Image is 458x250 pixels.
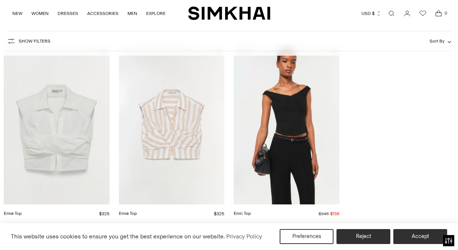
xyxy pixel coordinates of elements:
[119,211,137,216] a: Emie Top
[442,10,449,16] span: 0
[4,211,22,216] a: Emie Top
[400,6,415,21] a: Go to the account page
[188,6,270,21] a: SIMKHAI
[336,229,390,244] button: Reject
[280,229,333,244] button: Preferences
[19,38,50,44] span: Show Filters
[31,5,49,22] a: WOMEN
[415,6,430,21] a: Wishlist
[7,35,50,47] button: Show Filters
[127,5,137,22] a: MEN
[393,229,447,244] button: Accept
[87,5,119,22] a: ACCESSORIES
[362,5,381,22] button: USD $
[431,6,446,21] a: Open cart modal
[146,5,166,22] a: EXPLORE
[11,233,225,240] span: This website uses cookies to ensure you get the best experience on our website.
[12,5,22,22] a: NEW
[430,38,445,44] span: Sort By
[430,37,451,45] button: Sort By
[384,6,399,21] a: Open search modal
[234,211,251,216] a: Emri Top
[6,222,75,244] iframe: Sign Up via Text for Offers
[58,5,78,22] a: DRESSES
[225,231,263,242] a: Privacy Policy (opens in a new tab)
